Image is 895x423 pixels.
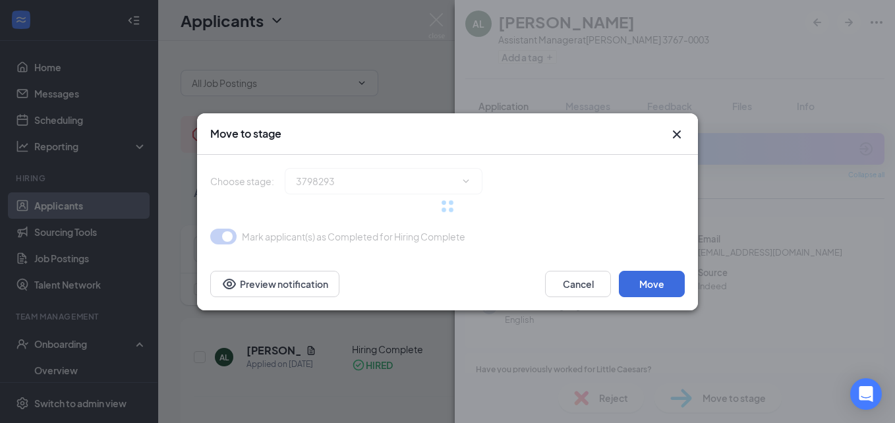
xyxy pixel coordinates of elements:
h3: Move to stage [210,127,281,141]
svg: Eye [221,276,237,292]
div: Open Intercom Messenger [850,378,882,410]
button: Preview notificationEye [210,271,339,297]
svg: Cross [669,127,685,142]
button: Move [619,271,685,297]
button: Close [669,127,685,142]
button: Cancel [545,271,611,297]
